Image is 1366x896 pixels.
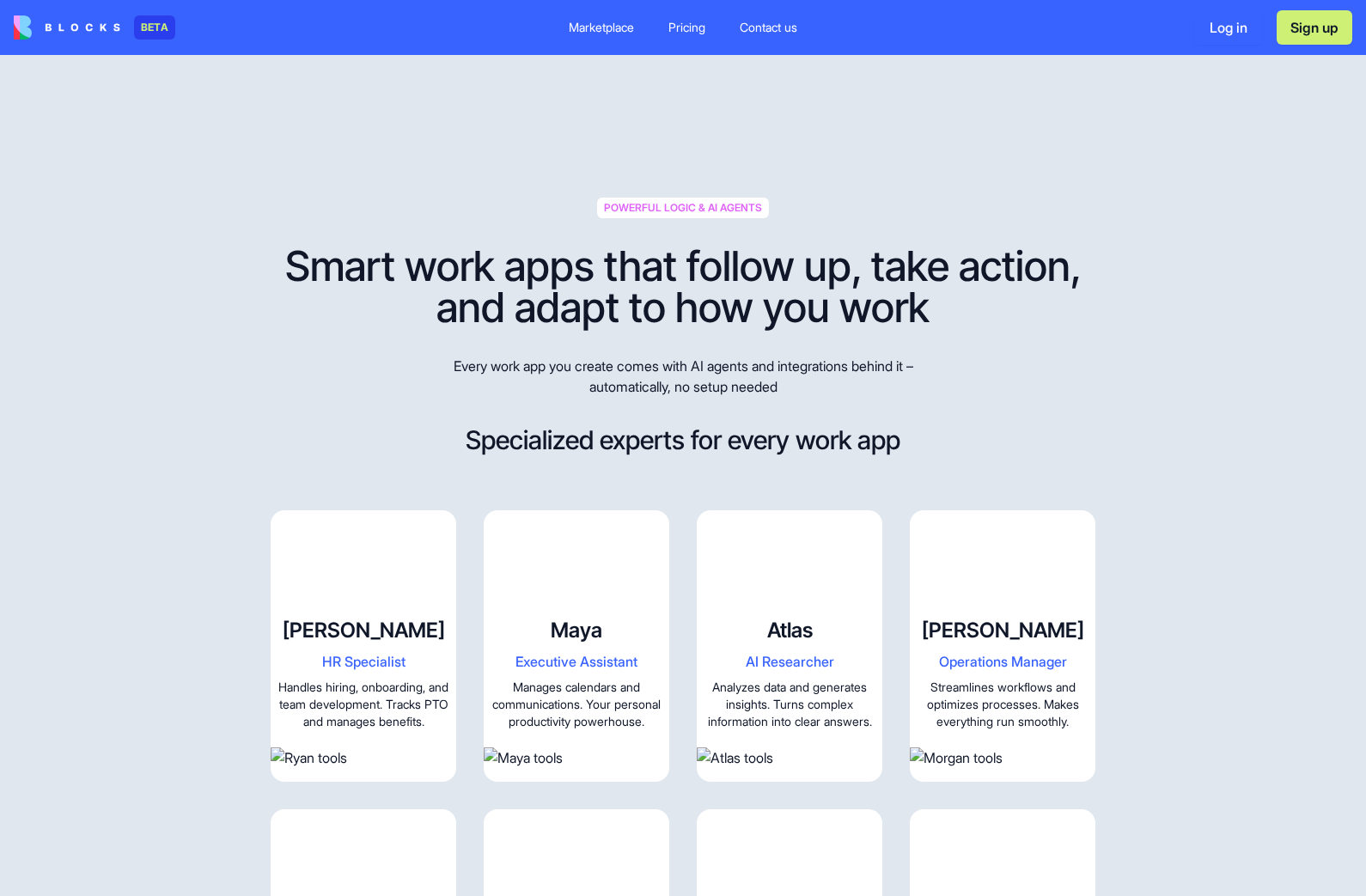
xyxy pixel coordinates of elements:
span: HR Specialist [277,651,449,672]
h4: Atlas [704,617,875,644]
h4: [PERSON_NAME] [277,617,449,644]
span: POWERFUL LOGIC & AI AGENTS [597,198,769,218]
img: Maya tools [484,747,669,768]
img: logo [14,15,120,40]
a: Contact us [726,12,811,43]
a: Pricing [655,12,719,43]
span: AI Researcher [704,651,875,672]
span: Handles hiring, onboarding, and team development. Tracks PTO and manages benefits. [277,679,449,734]
span: Executive Assistant [491,651,662,672]
span: Analyzes data and generates insights. Turns complex information into clear answers. [704,679,875,734]
button: Sign up [1277,10,1352,45]
a: BETA [14,15,175,40]
img: Atlas tools [697,747,882,768]
img: Morgan tools [910,747,1095,768]
div: Marketplace [569,19,634,36]
p: Every work app you create comes with AI agents and integrations behind it – automatically, no set... [436,356,930,397]
h4: [PERSON_NAME] [917,617,1089,644]
a: Marketplace [555,12,648,43]
div: BETA [134,15,175,40]
span: Manages calendars and communications. Your personal productivity powerhouse. [491,679,662,734]
div: Pricing [668,19,705,36]
h4: Maya [491,617,662,644]
img: Ryan tools [271,747,456,768]
span: Operations Manager [917,651,1089,672]
span: Streamlines workflows and optimizes processes. Makes everything run smoothly. [917,679,1089,734]
div: Contact us [740,19,797,36]
h2: Specialized experts for every work app [466,424,900,455]
button: Log in [1194,10,1263,45]
h2: Smart work apps that follow up, take action, and adapt to how you work [271,246,1095,328]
